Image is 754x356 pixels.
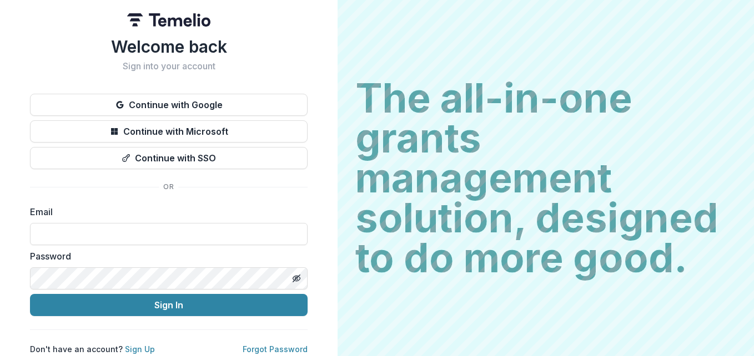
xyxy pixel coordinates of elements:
[125,344,155,354] a: Sign Up
[30,37,308,57] h1: Welcome back
[30,94,308,116] button: Continue with Google
[127,13,210,27] img: Temelio
[30,120,308,143] button: Continue with Microsoft
[30,294,308,316] button: Sign In
[30,205,301,218] label: Email
[243,344,308,354] a: Forgot Password
[30,147,308,169] button: Continue with SSO
[30,61,308,72] h2: Sign into your account
[30,250,301,263] label: Password
[288,269,305,287] button: Toggle password visibility
[30,343,155,355] p: Don't have an account?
